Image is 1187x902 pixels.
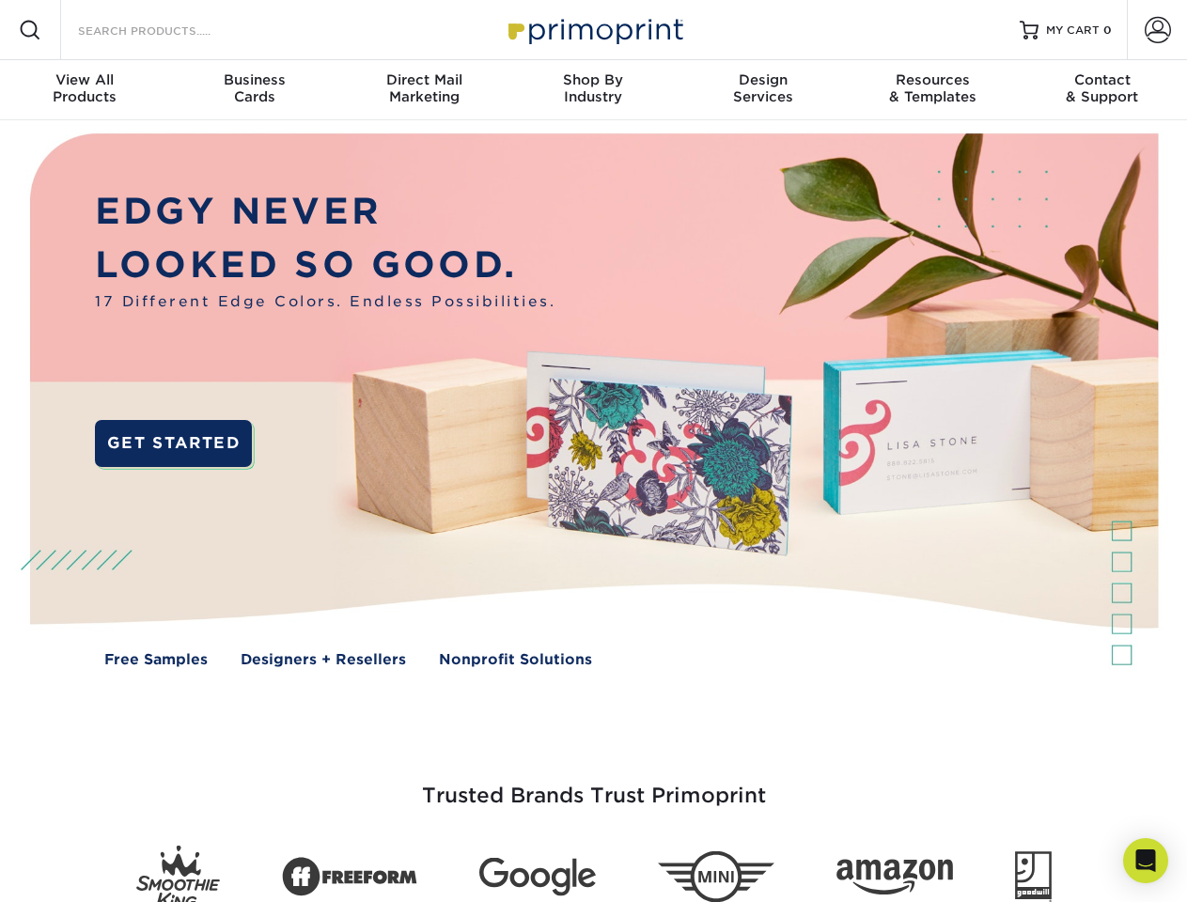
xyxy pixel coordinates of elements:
span: Contact [1018,71,1187,88]
a: Free Samples [104,649,208,671]
input: SEARCH PRODUCTS..... [76,19,259,41]
span: Business [169,71,338,88]
span: MY CART [1046,23,1100,39]
div: Cards [169,71,338,105]
a: Contact& Support [1018,60,1187,120]
p: LOOKED SO GOOD. [95,239,555,292]
img: Google [479,858,596,896]
a: BusinessCards [169,60,338,120]
img: Goodwill [1015,851,1052,902]
div: & Support [1018,71,1187,105]
img: Amazon [836,860,953,895]
a: Direct MailMarketing [339,60,508,120]
span: Shop By [508,71,678,88]
span: 17 Different Edge Colors. Endless Possibilities. [95,291,555,313]
span: 0 [1103,23,1112,37]
img: Primoprint [500,9,688,50]
div: Open Intercom Messenger [1123,838,1168,883]
a: GET STARTED [95,420,252,467]
a: Nonprofit Solutions [439,649,592,671]
a: DesignServices [679,60,848,120]
div: & Templates [848,71,1017,105]
span: Resources [848,71,1017,88]
div: Marketing [339,71,508,105]
h3: Trusted Brands Trust Primoprint [44,739,1144,831]
div: Services [679,71,848,105]
a: Designers + Resellers [241,649,406,671]
div: Industry [508,71,678,105]
span: Design [679,71,848,88]
a: Shop ByIndustry [508,60,678,120]
span: Direct Mail [339,71,508,88]
p: EDGY NEVER [95,185,555,239]
a: Resources& Templates [848,60,1017,120]
iframe: Google Customer Reviews [5,845,160,895]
